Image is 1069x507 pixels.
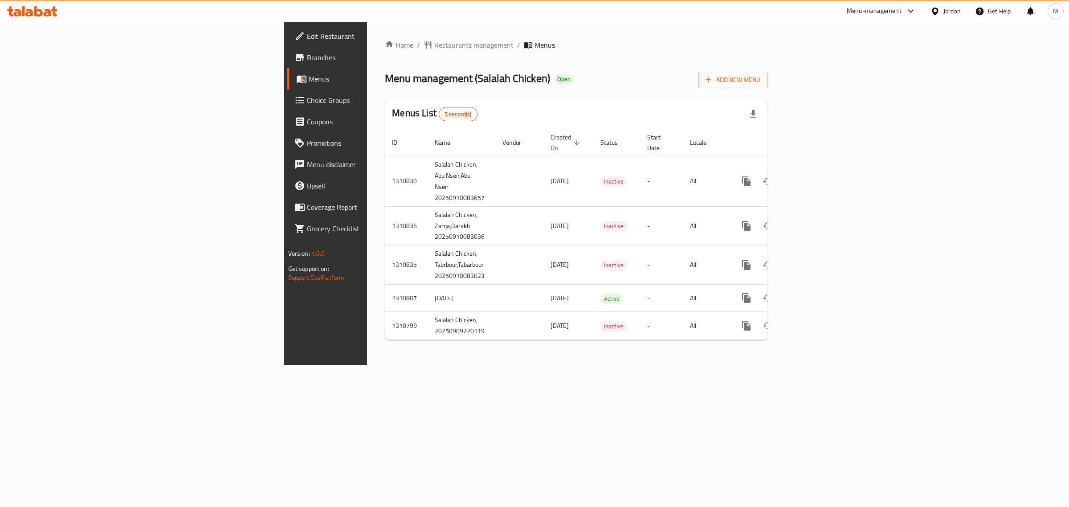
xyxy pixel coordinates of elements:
[287,218,462,239] a: Grocery Checklist
[288,248,310,259] span: Version:
[288,263,329,274] span: Get support on:
[287,111,462,132] a: Coupons
[736,215,757,237] button: more
[309,74,455,84] span: Menus
[551,259,569,270] span: [DATE]
[435,137,462,148] span: Name
[287,196,462,218] a: Coverage Report
[698,72,767,88] button: Add New Menu
[1053,6,1058,16] span: M
[307,31,455,41] span: Edit Restaurant
[307,223,455,234] span: Grocery Checklist
[311,248,325,259] span: 1.0.0
[729,129,828,156] th: Actions
[287,132,462,154] a: Promotions
[640,312,683,340] td: -
[551,292,569,304] span: [DATE]
[287,154,462,175] a: Menu disclaimer
[287,90,462,111] a: Choice Groups
[683,285,729,312] td: All
[683,245,729,285] td: All
[434,40,514,50] span: Restaurants management
[600,321,627,331] span: Inactive
[600,221,627,232] div: Inactive
[757,171,779,192] button: Change Status
[600,260,627,271] div: Inactive
[640,156,683,206] td: -
[288,272,345,283] a: Support.OpsPlatform
[287,68,462,90] a: Menus
[307,138,455,148] span: Promotions
[736,254,757,276] button: more
[690,137,718,148] span: Locale
[600,137,629,148] span: Status
[757,315,779,336] button: Change Status
[392,106,477,121] h2: Menus List
[743,103,764,125] div: Export file
[307,95,455,106] span: Choice Groups
[640,285,683,312] td: -
[439,107,477,121] div: Total records count
[307,52,455,63] span: Branches
[307,116,455,127] span: Coupons
[307,159,455,170] span: Menu disclaimer
[534,40,555,50] span: Menus
[600,294,623,304] span: Active
[757,215,779,237] button: Change Status
[847,6,902,16] div: Menu-management
[551,175,569,187] span: [DATE]
[551,320,569,331] span: [DATE]
[502,137,533,148] span: Vendor
[683,206,729,245] td: All
[307,202,455,213] span: Coverage Report
[640,245,683,285] td: -
[683,312,729,340] td: All
[943,6,961,16] div: Jordan
[600,260,627,270] span: Inactive
[554,74,574,85] div: Open
[517,40,520,50] li: /
[287,25,462,47] a: Edit Restaurant
[640,206,683,245] td: -
[706,74,760,86] span: Add New Menu
[736,287,757,309] button: more
[439,110,477,119] span: 5 record(s)
[385,68,550,88] span: Menu management ( Salalah Chicken )
[287,47,462,68] a: Branches
[647,132,672,153] span: Start Date
[287,175,462,196] a: Upsell
[385,40,767,50] nav: breadcrumb
[683,156,729,206] td: All
[757,254,779,276] button: Change Status
[757,287,779,309] button: Change Status
[600,176,627,187] span: Inactive
[551,132,583,153] span: Created On
[385,129,828,340] table: enhanced table
[392,137,409,148] span: ID
[551,220,569,232] span: [DATE]
[600,221,627,231] span: Inactive
[736,315,757,336] button: more
[424,40,514,50] a: Restaurants management
[307,180,455,191] span: Upsell
[736,171,757,192] button: more
[600,293,623,304] div: Active
[554,75,574,83] span: Open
